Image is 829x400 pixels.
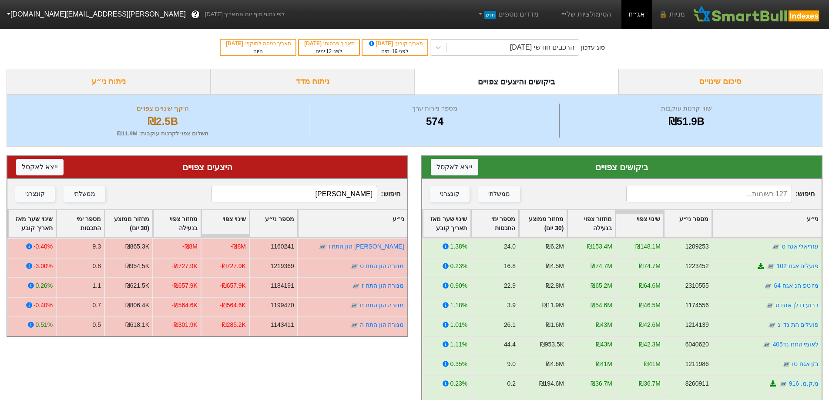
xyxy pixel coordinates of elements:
a: מ.ק.מ. 916 [789,380,819,387]
span: 12 [326,48,332,54]
div: 1.11% [450,340,467,349]
div: Toggle SortBy [471,210,519,237]
div: 1174556 [685,301,708,310]
div: ₪42.6M [639,320,661,329]
a: מנורה הון התח ז [362,282,404,289]
div: Toggle SortBy [57,210,104,237]
div: ₪2.8M [545,281,564,290]
button: ממשלתי [64,186,105,202]
div: 1.01% [450,320,467,329]
div: 0.5 [93,320,101,329]
div: 24.0 [503,242,515,251]
div: ₪41M [644,360,660,369]
div: ₪4.6M [545,360,564,369]
div: 9.0 [507,360,515,369]
img: SmartBull [692,6,822,23]
div: ₪65.2M [591,281,612,290]
div: -₪564.6K [220,301,246,310]
div: ניתוח ני״ע [7,69,211,94]
div: 1219369 [271,262,294,271]
div: ביקושים והיצעים צפויים [415,69,619,94]
div: ממשלתי [488,189,510,199]
div: 0.2 [507,379,515,388]
div: לפני ימים [303,47,355,55]
div: Toggle SortBy [519,210,567,237]
div: Toggle SortBy [712,210,822,237]
div: היצעים צפויים [16,161,399,174]
div: 0.23% [450,262,467,271]
div: 1211986 [685,360,708,369]
div: ₪43M [595,340,612,349]
button: ממשלתי [478,186,520,202]
span: לפי נתוני סוף יום מתאריך [DATE] [205,10,285,19]
div: -3.00% [34,262,53,271]
button: קונצרני [15,186,55,202]
div: 8260911 [685,379,708,388]
a: פועלים אגח 102 [776,262,819,269]
div: 1.38% [450,242,467,251]
div: קונצרני [25,189,45,199]
img: tase link [318,242,327,251]
span: [DATE] [304,40,323,47]
img: tase link [767,321,776,329]
div: ₪194.6M [539,379,564,388]
img: tase link [350,321,359,329]
div: 44.4 [503,340,515,349]
div: ₪153.4M [587,242,612,251]
div: ₪2.5B [18,114,308,129]
div: Toggle SortBy [423,210,470,237]
div: 1209253 [685,242,708,251]
a: מנורה הון התח ט [360,262,404,269]
img: tase link [764,282,772,290]
button: קונצרני [430,186,470,202]
div: 0.23% [450,379,467,388]
div: 574 [312,114,557,129]
span: 19 [392,48,397,54]
div: ₪54.6M [591,301,612,310]
div: ₪43M [595,320,612,329]
div: ₪11.9M [542,301,564,310]
div: -₪285.2K [220,320,246,329]
div: 1.1 [93,281,101,290]
div: ₪46.5M [639,301,661,310]
div: -₪301.9K [171,320,198,329]
div: -0.40% [34,301,53,310]
div: ₪42.3M [639,340,661,349]
img: tase link [779,380,787,388]
div: מספר ניירות ערך [312,104,557,114]
a: מנורה הון התח ה [360,321,404,328]
div: 2310555 [685,281,708,290]
div: -₪8M [231,242,246,251]
span: [DATE] [368,40,395,47]
div: ₪4.5M [545,262,564,271]
div: -₪564.6K [171,301,198,310]
div: ₪954.5K [125,262,149,271]
div: ₪1.6M [545,320,564,329]
a: בזן אגח טו [792,360,819,367]
div: תאריך כניסה לתוקף : [225,40,291,47]
div: -0.40% [34,242,53,251]
div: Toggle SortBy [298,210,407,237]
div: ₪36.7M [639,379,661,388]
div: שווי קרנות עוקבות [562,104,811,114]
div: ₪618.1K [125,320,149,329]
img: tase link [762,340,771,349]
div: תאריך קובע : [367,40,423,47]
div: Toggle SortBy [105,210,152,237]
div: ₪41M [595,360,612,369]
div: ₪621.5K [125,281,149,290]
span: חיפוש : [211,186,400,202]
div: הרכבים חודשי [DATE] [510,42,574,53]
button: ייצא לאקסל [16,159,64,175]
div: 3.9 [507,301,515,310]
div: Toggle SortBy [153,210,201,237]
img: tase link [352,282,360,290]
div: ₪51.9B [562,114,811,129]
div: תשלום צפוי לקרנות עוקבות : ₪11.9M [18,129,308,138]
div: 0.8 [93,262,101,271]
div: ניתוח מדד [211,69,415,94]
div: 1143411 [271,320,294,329]
a: מז טפ הנ אגח 64 [774,282,819,289]
div: 1199470 [271,301,294,310]
div: 0.35% [450,360,467,369]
